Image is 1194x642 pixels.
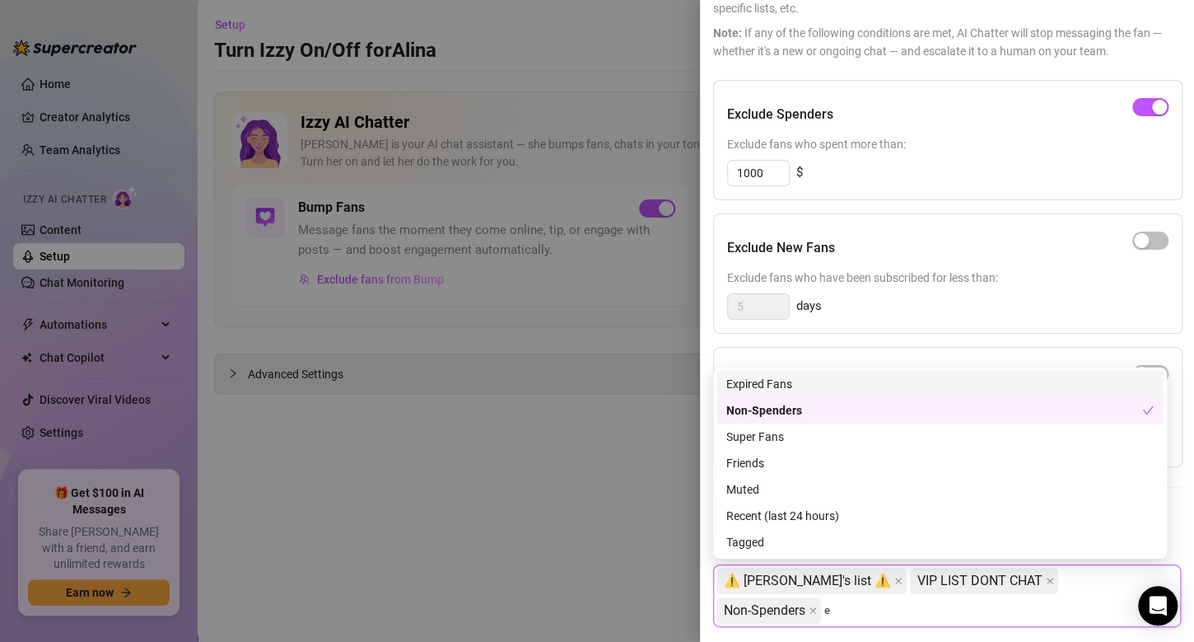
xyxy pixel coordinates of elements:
[716,397,1164,424] div: Non-Spenders
[727,135,1168,153] span: Exclude fans who spent more than:
[716,424,1164,450] div: Super Fans
[917,569,1042,593] span: VIP LIST DONT CHAT
[726,454,1154,472] div: Friends
[716,476,1164,503] div: Muted
[726,507,1154,525] div: Recent (last 24 hours)
[716,450,1164,476] div: Friends
[727,269,1168,287] span: Exclude fans who have been subscribed for less than:
[726,401,1142,419] div: Non-Spenders
[1138,586,1178,626] div: Open Intercom Messenger
[713,24,1181,60] span: If any of the following conditions are met, AI Chatter will stop messaging the fan — whether it's...
[726,480,1154,499] div: Muted
[716,503,1164,529] div: Recent (last 24 hours)
[716,568,907,594] span: ⚠️ Andy's list ⚠️
[809,607,817,615] span: close
[716,371,1164,397] div: Expired Fans
[724,598,805,623] span: Non-Spenders
[726,428,1154,446] div: Super Fans
[894,577,902,585] span: close
[910,568,1058,594] span: VIP LIST DONT CHAT
[726,375,1154,393] div: Expired Fans
[727,238,835,258] h5: Exclude New Fans
[727,105,833,124] h5: Exclude Spenders
[1142,405,1154,416] span: check
[796,163,803,183] span: $
[726,533,1154,551] div: Tagged
[1046,577,1054,585] span: close
[716,597,821,624] span: Non-Spenders
[713,26,742,40] span: Note:
[796,297,822,316] span: days
[716,529,1164,555] div: Tagged
[724,569,891,593] span: ⚠️ [PERSON_NAME]'s list ⚠️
